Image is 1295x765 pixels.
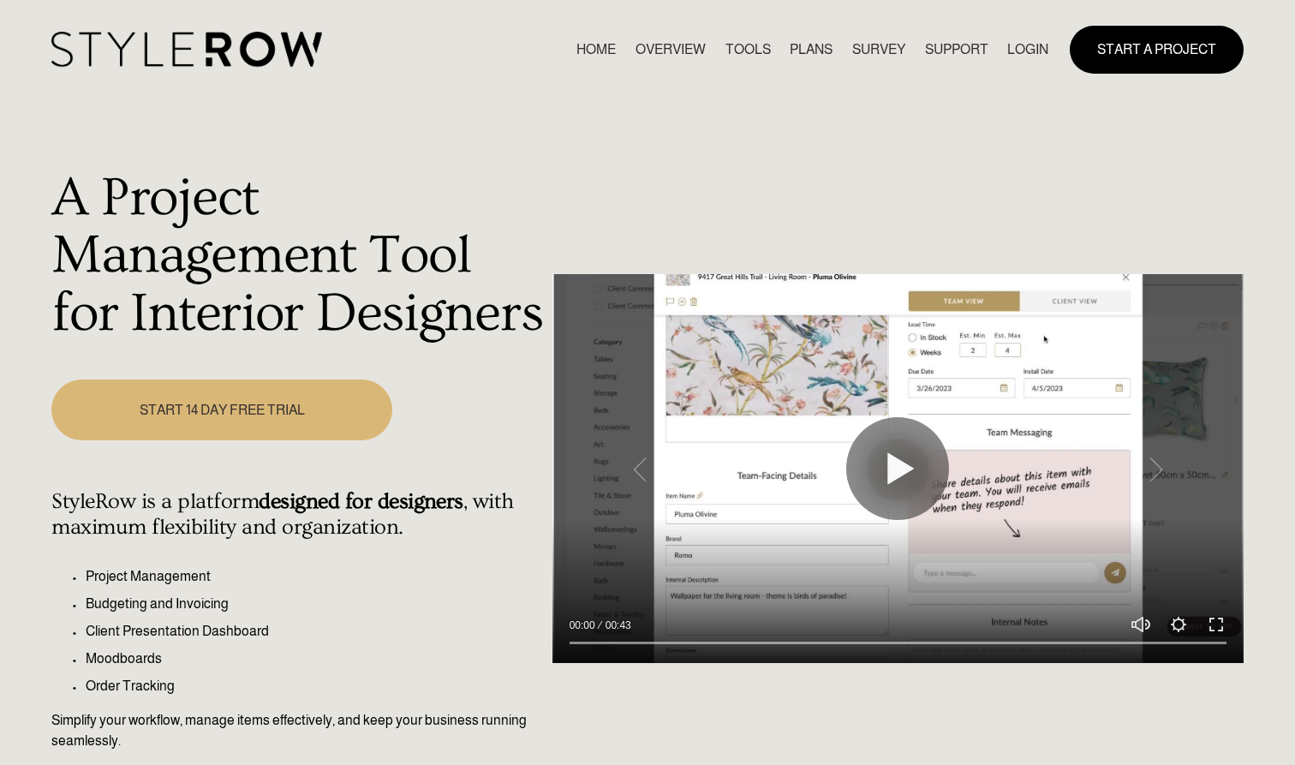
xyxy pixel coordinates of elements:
p: Budgeting and Invoicing [86,594,542,614]
button: Play [846,417,949,520]
p: Client Presentation Dashboard [86,621,542,642]
a: HOME [576,38,616,61]
h1: A Project Management Tool for Interior Designers [51,170,542,344]
p: Simplify your workflow, manage items effectively, and keep your business running seamlessly. [51,710,542,751]
a: LOGIN [1007,38,1048,61]
a: TOOLS [725,38,771,61]
p: Order Tracking [86,676,542,696]
div: Current time [570,617,600,634]
p: Project Management [86,566,542,587]
a: OVERVIEW [636,38,706,61]
input: Seek [570,637,1226,649]
div: Duration [600,617,636,634]
strong: designed for designers [259,489,463,514]
a: SURVEY [852,38,905,61]
a: folder dropdown [925,38,988,61]
p: Moodboards [86,648,542,669]
span: SUPPORT [925,39,988,60]
img: StyleRow [51,32,321,67]
a: PLANS [790,38,832,61]
a: START A PROJECT [1070,26,1244,73]
h4: StyleRow is a platform , with maximum flexibility and organization. [51,489,542,541]
a: START 14 DAY FREE TRIAL [51,380,392,440]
